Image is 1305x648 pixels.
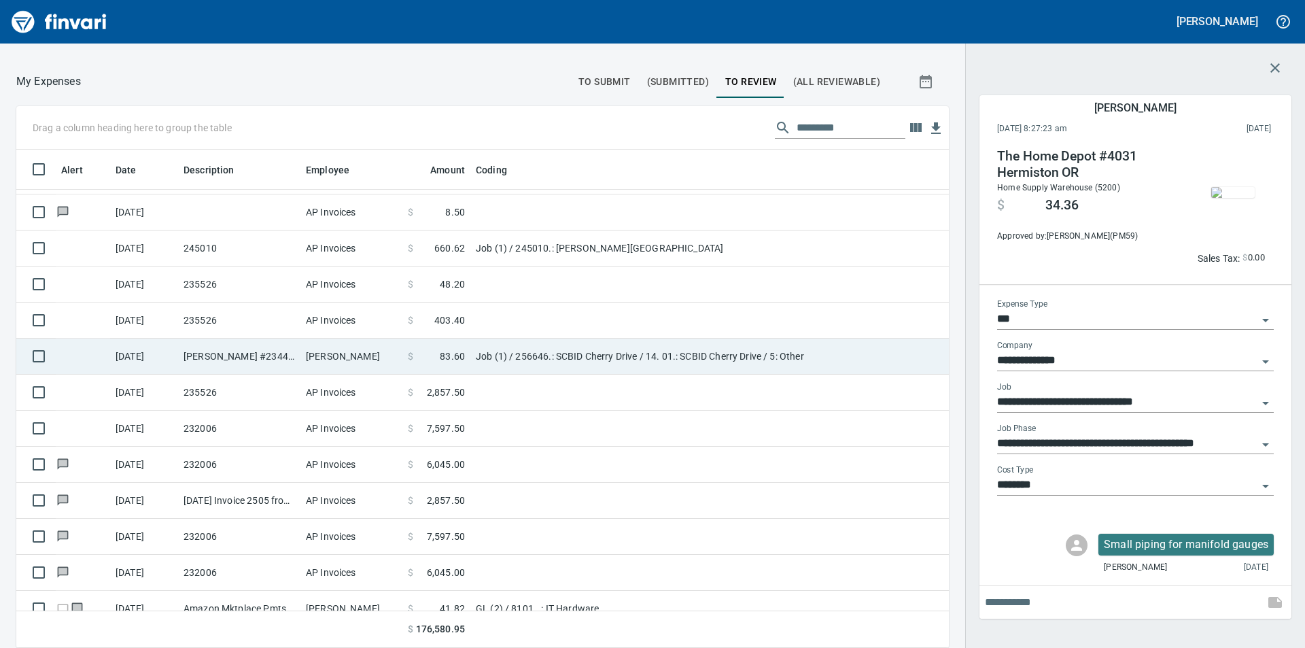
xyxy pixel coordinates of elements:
[1259,586,1291,619] span: This records your note into the expense. If you would like to send a message to an employee inste...
[430,162,465,178] span: Amount
[56,207,70,216] span: Has messages
[33,121,232,135] p: Drag a column heading here to group the table
[56,604,70,613] span: Online transaction
[16,73,81,90] p: My Expenses
[427,494,465,507] span: 2,857.50
[300,483,402,519] td: AP Invoices
[178,447,300,483] td: 232006
[434,241,465,255] span: 660.62
[476,162,525,178] span: Coding
[725,73,777,90] span: To Review
[110,411,178,447] td: [DATE]
[408,494,413,507] span: $
[16,73,81,90] nav: breadcrumb
[306,162,367,178] span: Employee
[300,267,402,303] td: AP Invoices
[110,447,178,483] td: [DATE]
[300,375,402,411] td: AP Invoices
[1045,197,1079,214] span: 34.36
[793,73,880,90] span: (All Reviewable)
[997,230,1182,243] span: Approved by: [PERSON_NAME] ( PM59 )
[1198,252,1240,265] p: Sales Tax:
[110,555,178,591] td: [DATE]
[427,458,465,471] span: 6,045.00
[408,313,413,327] span: $
[1211,187,1255,198] img: receipts%2Ftapani%2F2025-08-12%2F6h5QNHcKwaO6DfzV3dju2kC0D5d2__CsRqlEGb5o8EYfKhPcLi_thumb.jpg
[178,411,300,447] td: 232006
[1256,435,1275,454] button: Open
[1094,101,1176,115] h5: [PERSON_NAME]
[300,231,402,267] td: AP Invoices
[300,339,402,375] td: [PERSON_NAME]
[647,73,709,90] span: (Submitted)
[440,277,465,291] span: 48.20
[70,604,84,613] span: Has messages
[408,566,413,579] span: $
[408,458,413,471] span: $
[470,231,810,267] td: Job (1) / 245010.: [PERSON_NAME][GEOGRAPHIC_DATA]
[300,447,402,483] td: AP Invoices
[306,162,349,178] span: Employee
[300,519,402,555] td: AP Invoices
[997,342,1032,350] label: Company
[434,313,465,327] span: 403.40
[408,349,413,363] span: $
[997,301,1047,309] label: Expense Type
[56,496,70,505] span: Has messages
[408,241,413,255] span: $
[427,386,465,399] span: 2,857.50
[413,162,465,178] span: Amount
[997,425,1036,433] label: Job Phase
[1244,561,1268,575] span: [DATE]
[178,519,300,555] td: 232006
[408,602,413,615] span: $
[56,532,70,541] span: Has messages
[56,568,70,577] span: Has messages
[997,197,1005,214] span: $
[440,349,465,363] span: 83.60
[1242,250,1265,266] span: AI confidence: 99.0%
[476,162,507,178] span: Coding
[1104,536,1268,553] p: Small piping for manifold gauges
[1248,250,1266,266] span: 0.00
[110,591,178,627] td: [DATE]
[1194,248,1268,269] button: Sales Tax:$0.00
[61,162,83,178] span: Alert
[110,375,178,411] td: [DATE]
[110,267,178,303] td: [DATE]
[1173,11,1261,32] button: [PERSON_NAME]
[997,183,1120,192] span: Home Supply Warehouse (5200)
[1259,52,1291,84] button: Close transaction
[427,530,465,543] span: 7,597.50
[178,339,300,375] td: [PERSON_NAME] #2344 Pasco WA
[110,519,178,555] td: [DATE]
[997,466,1034,475] label: Cost Type
[116,162,154,178] span: Date
[178,555,300,591] td: 232006
[470,339,810,375] td: Job (1) / 256646.: SCBID Cherry Drive / 14. 01.: SCBID Cherry Drive / 5: Other
[1177,14,1258,29] h5: [PERSON_NAME]
[300,411,402,447] td: AP Invoices
[184,162,234,178] span: Description
[178,303,300,339] td: 235526
[578,73,631,90] span: To Submit
[300,591,402,627] td: [PERSON_NAME]
[110,339,178,375] td: [DATE]
[178,267,300,303] td: 235526
[300,303,402,339] td: AP Invoices
[178,375,300,411] td: 235526
[300,194,402,231] td: AP Invoices
[1256,394,1275,413] button: Open
[470,591,810,627] td: GL (2) / 8101. .: IT Hardware
[997,148,1182,181] h4: The Home Depot #4031 Hermiston OR
[905,65,949,98] button: Show transactions within a particular date range
[110,194,178,231] td: [DATE]
[56,460,70,468] span: Has messages
[408,386,413,399] span: $
[8,5,110,38] img: Finvari
[408,205,413,219] span: $
[408,622,413,636] span: $
[184,162,252,178] span: Description
[110,483,178,519] td: [DATE]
